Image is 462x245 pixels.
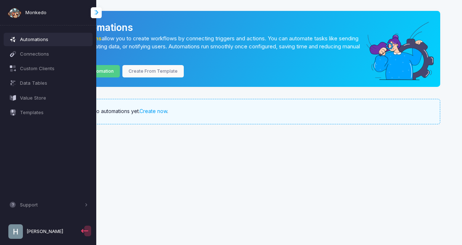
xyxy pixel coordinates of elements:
[4,33,93,46] a: Automations
[67,20,430,35] div: Automations
[20,95,88,102] span: Value Store
[25,9,46,16] span: Monkedo
[20,65,88,72] span: Custom Clients
[20,51,88,58] span: Connections
[20,201,83,209] span: Support
[139,108,167,114] a: Create now
[4,77,93,90] a: Data Tables
[4,106,93,119] a: Templates
[4,221,80,242] a: [PERSON_NAME]
[4,62,93,75] a: Custom Clients
[8,224,23,239] img: profile
[27,228,63,235] span: [PERSON_NAME]
[4,198,93,212] button: Support
[20,80,88,87] span: Data Tables
[20,109,88,116] span: Templates
[7,5,22,20] img: monkedo-logo-dark.png
[7,5,46,20] a: Monkedo
[122,65,184,78] a: Create From Template
[69,108,168,115] span: You have no automations yet. .
[4,91,93,104] a: Value Store
[67,35,364,59] p: allow you to create workflows by connecting triggers and actions. You can automate tasks like sen...
[4,47,93,60] a: Connections
[20,36,88,43] span: Automations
